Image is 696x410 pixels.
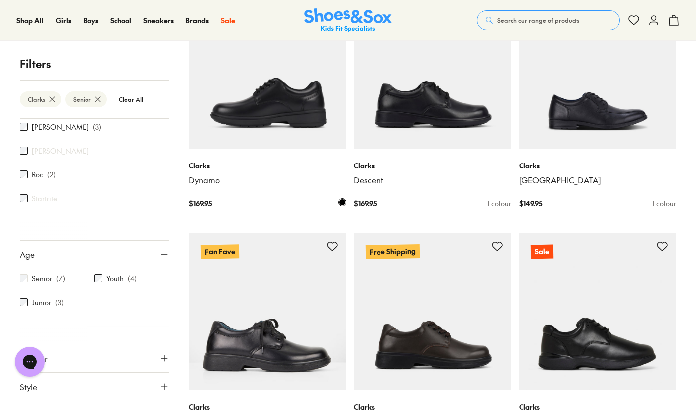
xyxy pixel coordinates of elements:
[32,193,57,204] label: Startrite
[185,15,209,26] a: Brands
[32,297,51,308] label: Junior
[20,91,61,107] btn: Clarks
[189,175,346,186] a: Dynamo
[32,273,52,284] label: Senior
[304,8,392,33] img: SNS_Logo_Responsive.svg
[143,15,174,26] a: Sneakers
[56,15,71,26] a: Girls
[55,297,64,308] p: ( 3 )
[93,122,101,132] p: ( 3 )
[83,15,98,26] a: Boys
[20,241,169,268] button: Age
[110,15,131,25] span: School
[16,15,44,25] span: Shop All
[354,198,377,209] span: $ 169.95
[106,273,124,284] label: Youth
[221,15,235,25] span: Sale
[110,15,131,26] a: School
[519,175,676,186] a: [GEOGRAPHIC_DATA]
[189,198,212,209] span: $ 169.95
[354,175,511,186] a: Descent
[519,161,676,171] p: Clarks
[128,273,137,284] p: ( 4 )
[221,15,235,26] a: Sale
[56,273,65,284] p: ( 7 )
[189,233,346,390] a: Fan Fave
[20,248,35,260] span: Age
[83,15,98,25] span: Boys
[477,10,620,30] button: Search our range of products
[16,15,44,26] a: Shop All
[20,381,37,393] span: Style
[365,243,420,261] p: Free Shipping
[143,15,174,25] span: Sneakers
[32,122,89,132] label: [PERSON_NAME]
[201,244,239,259] p: Fan Fave
[56,15,71,25] span: Girls
[32,169,43,180] label: Roc
[65,91,107,107] btn: Senior
[519,198,542,209] span: $ 149.95
[519,233,676,390] a: Sale
[32,146,89,156] label: [PERSON_NAME]
[652,198,676,209] div: 1 colour
[354,161,511,171] p: Clarks
[185,15,209,25] span: Brands
[111,90,151,108] btn: Clear All
[20,373,169,401] button: Style
[354,233,511,390] a: Free Shipping
[47,169,56,180] p: ( 2 )
[497,16,579,25] span: Search our range of products
[20,56,169,72] p: Filters
[20,344,169,372] button: Gender
[531,245,553,259] p: Sale
[487,198,511,209] div: 1 colour
[10,343,50,380] iframe: Gorgias live chat messenger
[304,8,392,33] a: Shoes & Sox
[189,161,346,171] p: Clarks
